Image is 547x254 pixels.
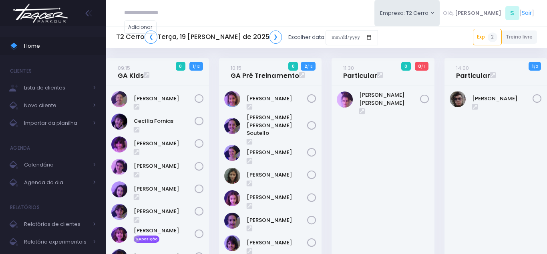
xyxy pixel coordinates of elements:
[111,91,127,107] img: Beatriz Cogo
[247,171,307,179] a: [PERSON_NAME]
[176,62,185,71] span: 0
[359,91,420,107] a: [PERSON_NAME] [PERSON_NAME]
[134,117,194,125] a: Cecília Fornias
[307,64,312,69] small: / 12
[473,29,502,45] a: Exp2
[111,114,127,130] img: Cecília Fornias Gomes
[134,162,194,170] a: [PERSON_NAME]
[455,9,501,17] span: [PERSON_NAME]
[269,30,282,44] a: ❯
[505,6,519,20] span: S
[193,63,194,69] strong: 1
[224,118,240,134] img: Ana Helena Soutello
[134,95,194,103] a: [PERSON_NAME]
[337,91,353,108] img: Maria Laura Bertazzi
[247,95,307,103] a: [PERSON_NAME]
[10,140,30,156] h4: Agenda
[247,114,307,137] a: [PERSON_NAME] [PERSON_NAME] Soutello
[24,237,88,247] span: Relatório experimentais
[111,181,127,197] img: Isabela de Brito Moffa
[343,64,377,80] a: 11:30Particular
[24,41,96,51] span: Home
[24,160,88,170] span: Calendário
[532,63,534,69] strong: 1
[111,159,127,175] img: Clara Guimaraes Kron
[456,64,490,80] a: 14:00Particular
[24,100,88,111] span: Novo cliente
[488,33,497,42] span: 2
[134,185,194,193] a: [PERSON_NAME]
[10,63,32,79] h4: Clientes
[124,20,157,34] a: Adicionar
[116,30,282,44] h5: T2 Cerro Terça, 19 [PERSON_NAME] de 2025
[118,64,144,80] a: 09:15GA Kids
[472,95,533,103] a: [PERSON_NAME]
[401,62,411,71] span: 0
[450,91,466,107] img: Fernando Pires Amary
[304,63,307,69] strong: 2
[194,64,199,69] small: / 12
[224,145,240,161] img: Jasmim rocha
[502,30,537,44] a: Treino livre
[134,140,194,148] a: [PERSON_NAME]
[421,64,425,69] small: / 1
[231,64,299,80] a: 10:15GA Pré Treinamento
[231,64,241,72] small: 10:15
[443,9,454,17] span: Olá,
[116,28,378,47] div: Escolher data:
[224,168,240,184] img: Julia de Campos Munhoz
[134,207,194,215] a: [PERSON_NAME]
[24,118,88,128] span: Importar da planilha
[522,9,532,17] a: Sair
[134,236,159,243] span: Reposição
[224,213,240,229] img: Luzia Rolfini Fernandes
[24,219,88,230] span: Relatórios de clientes
[10,199,40,215] h4: Relatórios
[224,91,240,107] img: Alice Oliveira Castro
[118,64,130,72] small: 09:15
[418,63,421,69] strong: 0
[247,216,307,224] a: [PERSON_NAME]
[224,190,240,206] img: Luisa Tomchinsky Montezano
[288,62,298,71] span: 0
[247,239,307,247] a: [PERSON_NAME]
[24,177,88,188] span: Agenda do dia
[343,64,354,72] small: 11:30
[247,148,307,156] a: [PERSON_NAME]
[111,136,127,152] img: Chiara Real Oshima Hirata
[534,64,538,69] small: / 2
[111,227,127,243] img: Maria Clara Gallo
[224,235,240,251] img: Malu Bernardes
[111,204,127,220] img: Maria Clara Frateschi
[247,193,307,201] a: [PERSON_NAME]
[134,227,194,235] a: [PERSON_NAME]
[456,64,469,72] small: 14:00
[24,83,88,93] span: Lista de clientes
[440,4,537,22] div: [ ]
